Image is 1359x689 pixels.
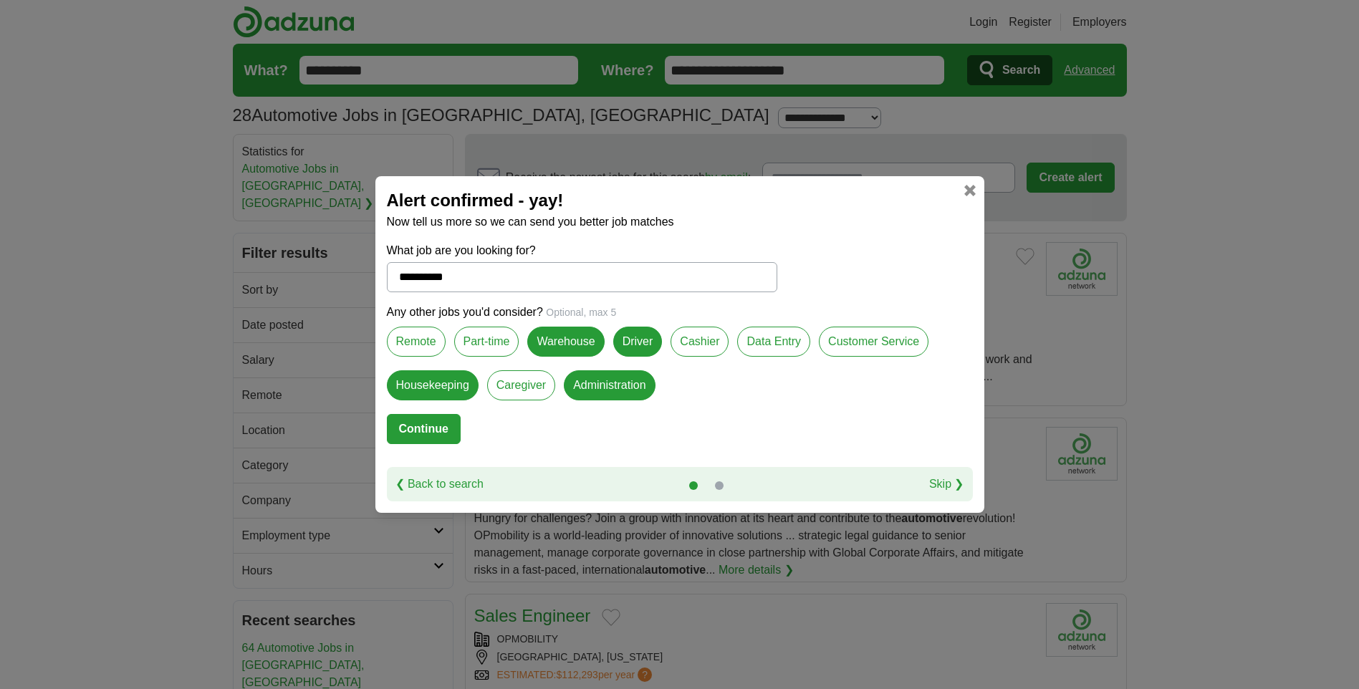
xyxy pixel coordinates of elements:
[387,370,479,400] label: Housekeeping
[613,327,663,357] label: Driver
[929,476,964,493] a: Skip ❯
[395,476,484,493] a: ❮ Back to search
[487,370,555,400] label: Caregiver
[564,370,655,400] label: Administration
[387,242,777,259] label: What job are you looking for?
[387,414,461,444] button: Continue
[387,327,446,357] label: Remote
[819,327,928,357] label: Customer Service
[737,327,810,357] label: Data Entry
[454,327,519,357] label: Part-time
[387,304,973,321] p: Any other jobs you'd consider?
[546,307,616,318] span: Optional, max 5
[387,188,973,213] h2: Alert confirmed - yay!
[527,327,604,357] label: Warehouse
[387,213,973,231] p: Now tell us more so we can send you better job matches
[671,327,729,357] label: Cashier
